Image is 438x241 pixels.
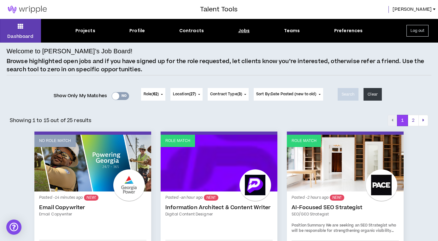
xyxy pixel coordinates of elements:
span: Location ( ) [173,91,196,97]
span: Sort By: Date Posted (new to old) [256,91,317,97]
div: Preferences [334,27,363,34]
button: Location(27) [170,88,203,101]
button: Contract Type(3) [208,88,249,101]
div: Profile [129,27,145,34]
span: [PERSON_NAME] [393,6,432,13]
span: Contract Type ( ) [210,91,242,97]
p: Browse highlighted open jobs and if you have signed up for the role requested, let clients know y... [7,57,431,73]
a: Email Copywriter [39,211,146,217]
h4: Welcome to [PERSON_NAME]’s Job Board! [7,46,133,56]
a: Email Copywriter [39,204,146,211]
p: Posted - 14 minutes ago [39,195,146,201]
sup: NEW! [84,195,98,201]
sup: NEW! [204,195,218,201]
span: 3 [239,91,241,97]
a: SEO/GEO Strategist [292,211,399,217]
p: No Role Match [39,138,71,144]
div: Teams [284,27,300,34]
button: Search [338,88,359,101]
sup: NEW! [330,195,344,201]
p: Dashboard [7,33,33,40]
span: Show Only My Matches [54,91,107,101]
a: Information Architect & Content Writer [165,204,273,211]
span: 62 [153,91,157,97]
button: Clear [364,88,382,101]
button: 2 [408,115,419,126]
div: Open Intercom Messenger [6,220,21,235]
p: Role Match [292,138,317,144]
span: 27 [190,91,195,97]
a: Role Match [287,135,404,191]
span: Role ( ) [144,91,159,97]
p: Showing 1 to 15 out of 25 results [10,117,92,124]
button: Role(62) [141,88,165,101]
button: Log out [406,25,429,37]
p: Role Match [165,138,190,144]
nav: pagination [388,115,428,126]
div: Contracts [179,27,204,34]
p: Posted - 2 hours ago [292,195,399,201]
div: Projects [75,27,95,34]
strong: Position Summary [292,223,325,228]
a: Digital Content Designer [165,211,273,217]
h3: Talent Tools [200,5,238,14]
a: No Role Match [34,135,151,191]
a: AI-Focused SEO Strategist [292,204,399,211]
button: Sort By:Date Posted (new to old) [254,88,323,101]
button: 1 [397,115,408,126]
p: Posted - an hour ago [165,195,273,201]
a: Role Match [161,135,277,191]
